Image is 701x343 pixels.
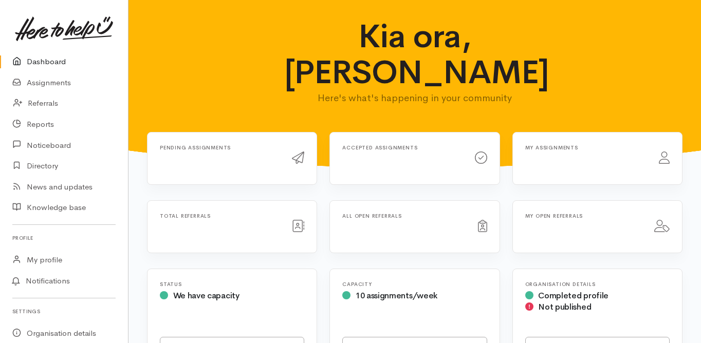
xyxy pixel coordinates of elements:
[525,213,642,219] h6: My open referrals
[284,91,546,105] p: Here's what's happening in your community
[284,18,546,91] h1: Kia ora, [PERSON_NAME]
[538,301,591,312] span: Not published
[342,145,462,150] h6: Accepted assignments
[525,281,670,287] h6: Organisation Details
[160,213,280,219] h6: Total referrals
[173,290,239,301] span: We have capacity
[12,304,116,318] h6: Settings
[538,290,608,301] span: Completed profile
[356,290,437,301] span: 10 assignments/week
[160,145,280,150] h6: Pending assignments
[525,145,647,150] h6: My assignments
[342,281,487,287] h6: Capacity
[12,231,116,245] h6: Profile
[160,281,304,287] h6: Status
[342,213,465,219] h6: All open referrals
